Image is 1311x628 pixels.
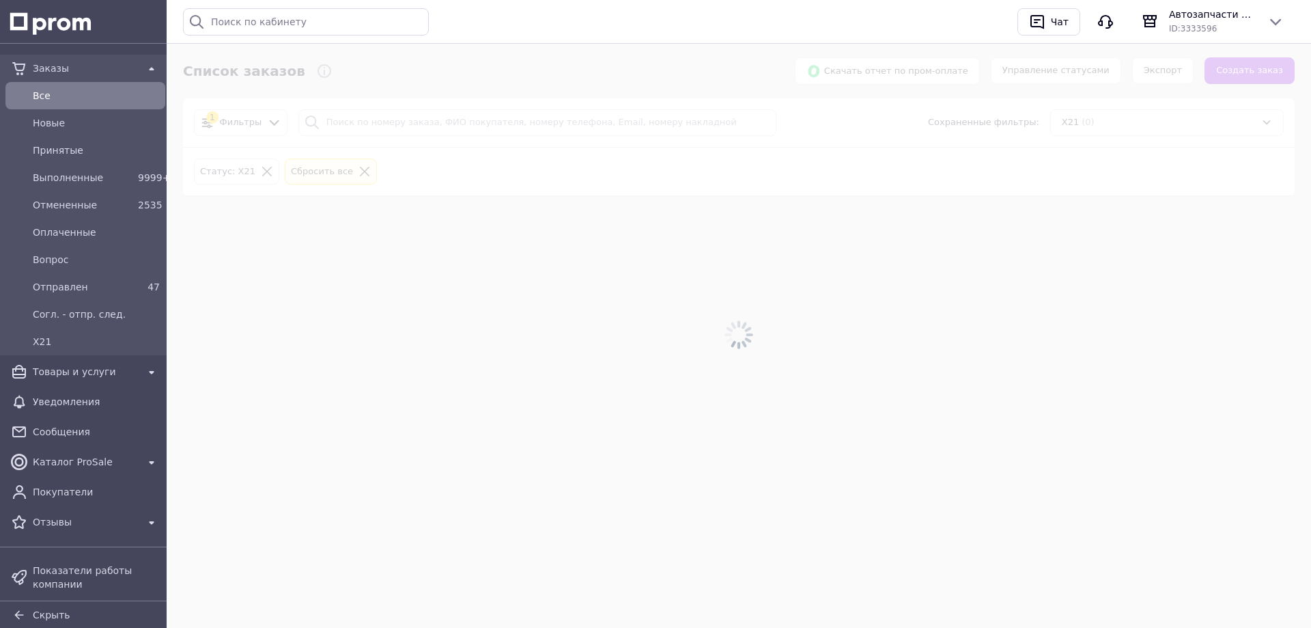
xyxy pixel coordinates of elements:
[1017,8,1080,36] button: Чат
[33,395,160,409] span: Уведомления
[33,308,160,321] span: Согл. - отпр. след.
[33,335,160,349] span: Х21
[33,116,160,130] span: Новые
[1169,8,1256,21] span: Автозапчасти X21
[33,365,138,379] span: Товары и услуги
[33,515,138,529] span: Отзывы
[33,610,70,620] span: Скрыть
[33,144,160,157] span: Принятые
[33,280,132,294] span: Отправлен
[33,455,138,469] span: Каталог ProSale
[33,171,132,185] span: Выполненные
[138,172,170,183] span: 9999+
[1169,24,1217,33] span: ID: 3333596
[33,253,160,267] span: Вопрос
[33,485,160,499] span: Покупатели
[33,226,160,239] span: Оплаченные
[33,425,160,439] span: Сообщения
[33,198,132,212] span: Отмененные
[147,282,160,292] span: 47
[1048,12,1071,32] div: Чат
[33,564,160,591] span: Показатели работы компании
[138,200,163,210] span: 2535
[33,62,138,75] span: Заказы
[33,89,160,103] span: Все
[183,8,429,36] input: Поиск по кабинету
